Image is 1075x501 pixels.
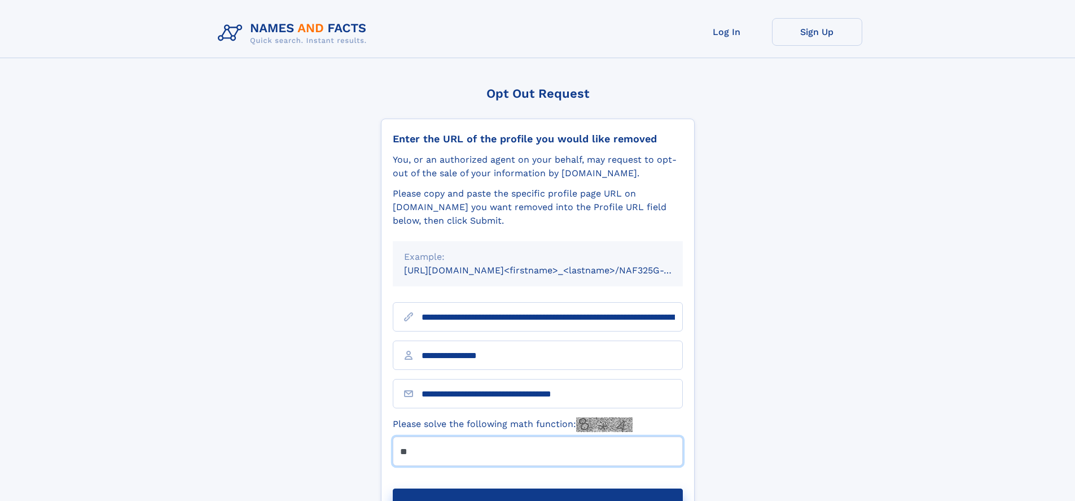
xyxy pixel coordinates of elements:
[682,18,772,46] a: Log In
[381,86,695,101] div: Opt Out Request
[772,18,862,46] a: Sign Up
[393,133,683,145] div: Enter the URL of the profile you would like removed
[213,18,376,49] img: Logo Names and Facts
[404,250,672,264] div: Example:
[404,265,704,276] small: [URL][DOMAIN_NAME]<firstname>_<lastname>/NAF325G-xxxxxxxx
[393,417,633,432] label: Please solve the following math function:
[393,153,683,180] div: You, or an authorized agent on your behalf, may request to opt-out of the sale of your informatio...
[393,187,683,228] div: Please copy and paste the specific profile page URL on [DOMAIN_NAME] you want removed into the Pr...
